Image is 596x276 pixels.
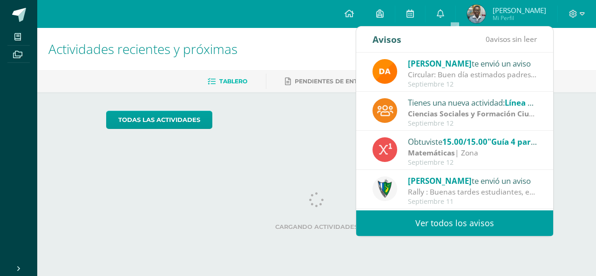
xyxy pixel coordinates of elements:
[408,198,537,206] div: Septiembre 11
[285,74,374,89] a: Pendientes de entrega
[408,69,537,80] div: Circular: Buen día estimados padres de familia, por este medio les envío un cordial saludo. El mo...
[408,96,537,108] div: Tienes una nueva actividad:
[356,210,553,236] a: Ver todos los avisos
[493,14,546,22] span: Mi Perfil
[48,40,237,58] span: Actividades recientes y próximas
[486,34,537,44] span: avisos sin leer
[442,136,488,147] span: 15.00/15.00
[408,57,537,69] div: te envió un aviso
[408,175,537,187] div: te envió un aviso
[408,135,537,148] div: Obtuviste en
[408,120,537,128] div: Septiembre 12
[486,34,490,44] span: 0
[372,59,397,84] img: f9d34ca01e392badc01b6cd8c48cabbd.png
[208,74,247,89] a: Tablero
[408,159,537,167] div: Septiembre 12
[408,81,537,88] div: Septiembre 12
[408,148,455,158] strong: Matemáticas
[408,187,537,197] div: Rally : Buenas tardes estudiantes, es un gusto saludarlos. Por este medio se informa que los jóve...
[372,27,401,52] div: Avisos
[372,176,397,201] img: 9f174a157161b4ddbe12118a61fed988.png
[408,58,472,69] span: [PERSON_NAME]
[408,108,537,119] div: | Zona
[408,175,472,186] span: [PERSON_NAME]
[106,223,528,230] label: Cargando actividades
[295,78,374,85] span: Pendientes de entrega
[467,5,486,23] img: 68d853dc98f1f1af4b37f6310fc34bca.png
[505,97,569,108] span: Línea del tiempo
[408,148,537,158] div: | Zona
[219,78,247,85] span: Tablero
[493,6,546,15] span: [PERSON_NAME]
[106,111,212,129] a: todas las Actividades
